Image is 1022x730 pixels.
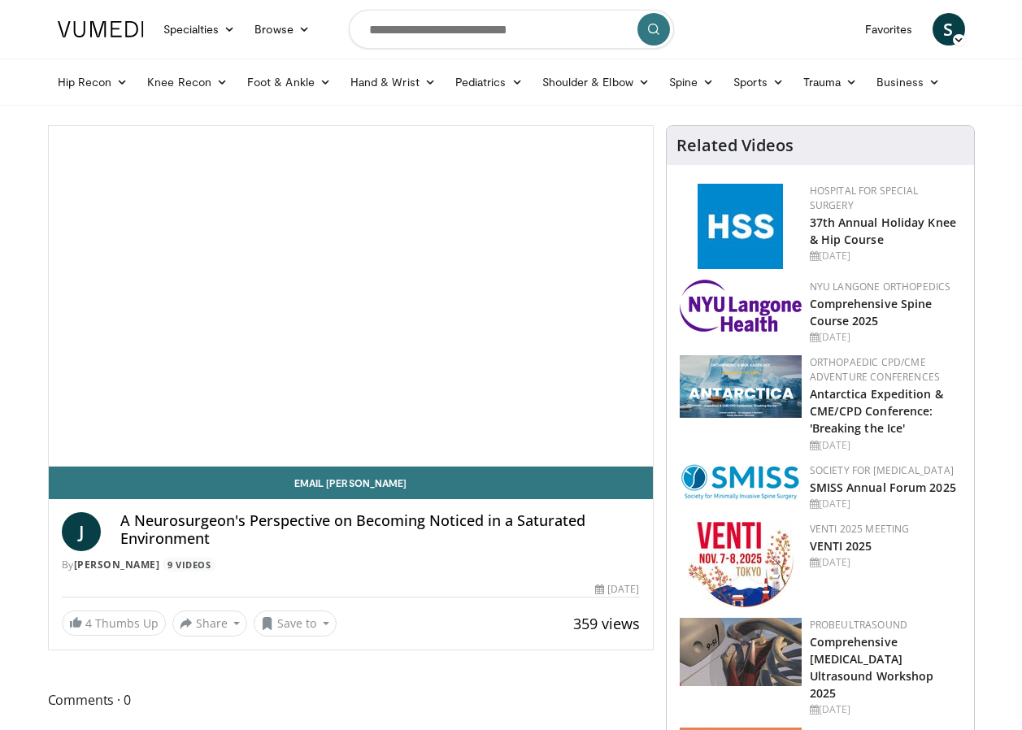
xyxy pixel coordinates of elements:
[810,522,910,536] a: VENTI 2025 Meeting
[48,66,138,98] a: Hip Recon
[49,126,653,467] video-js: Video Player
[810,438,961,453] div: [DATE]
[810,296,933,328] a: Comprehensive Spine Course 2025
[810,634,934,701] a: Comprehensive [MEDICAL_DATA] Ultrasound Workshop 2025
[794,66,868,98] a: Trauma
[62,512,101,551] a: J
[245,13,320,46] a: Browse
[446,66,533,98] a: Pediatrics
[810,538,872,554] a: VENTI 2025
[810,249,961,263] div: [DATE]
[810,618,908,632] a: Probeultrasound
[810,480,956,495] a: SMISS Annual Forum 2025
[137,66,237,98] a: Knee Recon
[680,280,802,332] img: 196d80fa-0fd9-4c83-87ed-3e4f30779ad7.png.150x105_q85_autocrop_double_scale_upscale_version-0.2.png
[867,66,950,98] a: Business
[74,558,160,571] a: [PERSON_NAME]
[254,611,337,637] button: Save to
[533,66,659,98] a: Shoulder & Elbow
[724,66,794,98] a: Sports
[341,66,446,98] a: Hand & Wrist
[349,10,674,49] input: Search topics, interventions
[698,184,783,269] img: f5c2b4a9-8f32-47da-86a2-cd262eba5885.gif.150x105_q85_autocrop_double_scale_upscale_version-0.2.jpg
[48,689,654,710] span: Comments 0
[676,136,794,155] h4: Related Videos
[810,555,961,570] div: [DATE]
[810,184,918,212] a: Hospital for Special Surgery
[62,558,640,572] div: By
[163,558,216,571] a: 9 Videos
[573,614,640,633] span: 359 views
[172,611,248,637] button: Share
[810,280,951,293] a: NYU Langone Orthopedics
[237,66,341,98] a: Foot & Ankle
[85,615,92,631] span: 4
[154,13,246,46] a: Specialties
[810,386,943,436] a: Antarctica Expedition & CME/CPD Conference: 'Breaking the Ice'
[810,355,941,384] a: Orthopaedic CPD/CME Adventure Conferences
[810,497,961,511] div: [DATE]
[595,582,639,597] div: [DATE]
[688,522,794,607] img: 60b07d42-b416-4309-bbc5-bc4062acd8fe.jpg.150x105_q85_autocrop_double_scale_upscale_version-0.2.jpg
[62,611,166,636] a: 4 Thumbs Up
[49,467,653,499] a: Email [PERSON_NAME]
[680,463,802,501] img: 59788bfb-0650-4895-ace0-e0bf6b39cdae.png.150x105_q85_autocrop_double_scale_upscale_version-0.2.png
[933,13,965,46] a: S
[680,618,802,686] img: cda103ef-3d06-4b27-86e1-e0dffda84a25.jpg.150x105_q85_autocrop_double_scale_upscale_version-0.2.jpg
[810,463,954,477] a: Society for [MEDICAL_DATA]
[120,512,640,547] h4: A Neurosurgeon's Perspective on Becoming Noticed in a Saturated Environment
[810,330,961,345] div: [DATE]
[810,702,961,717] div: [DATE]
[680,355,802,418] img: 923097bc-eeff-4ced-9ace-206d74fb6c4c.png.150x105_q85_autocrop_double_scale_upscale_version-0.2.png
[58,21,144,37] img: VuMedi Logo
[855,13,923,46] a: Favorites
[659,66,724,98] a: Spine
[810,215,956,247] a: 37th Annual Holiday Knee & Hip Course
